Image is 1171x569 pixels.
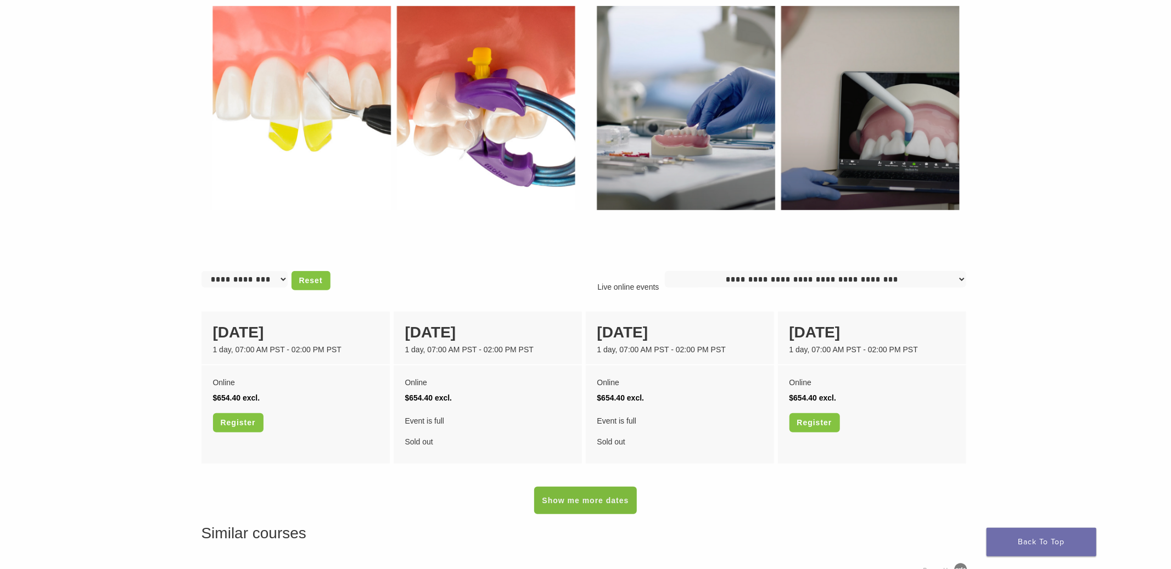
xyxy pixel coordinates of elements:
div: [DATE] [789,321,955,344]
h3: Similar courses [201,522,970,545]
span: excl. [627,393,644,402]
div: 1 day, 07:00 AM PST - 02:00 PM PST [597,344,763,356]
a: Register [213,413,264,432]
div: Online [789,375,955,390]
div: [DATE] [597,321,763,344]
a: Show me more dates [534,487,636,514]
span: excl. [243,393,260,402]
span: $654.40 [597,393,625,402]
span: excl. [819,393,836,402]
span: $654.40 [789,393,817,402]
span: $654.40 [213,393,241,402]
div: Sold out [405,413,570,449]
div: Online [213,375,378,390]
div: [DATE] [213,321,378,344]
div: [DATE] [405,321,570,344]
a: Back To Top [987,528,1096,556]
p: Live online events [592,281,664,293]
div: Online [405,375,570,390]
div: Sold out [597,413,763,449]
div: 1 day, 07:00 AM PST - 02:00 PM PST [213,344,378,356]
div: 1 day, 07:00 AM PST - 02:00 PM PST [405,344,570,356]
span: $654.40 [405,393,433,402]
a: Register [789,413,840,432]
div: 1 day, 07:00 AM PST - 02:00 PM PST [789,344,955,356]
span: excl. [435,393,452,402]
a: Reset [292,271,330,290]
span: Event is full [405,413,570,429]
span: Event is full [597,413,763,429]
div: Online [597,375,763,390]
